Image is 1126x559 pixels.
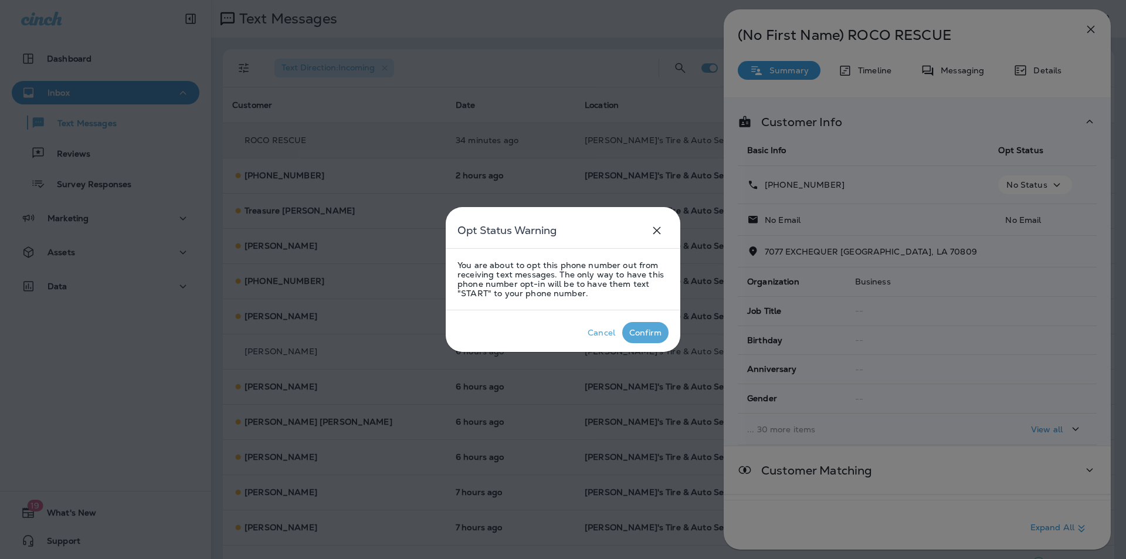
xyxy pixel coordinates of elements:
[457,221,557,240] h5: Opt Status Warning
[645,219,669,242] button: close
[629,328,662,337] div: Confirm
[581,322,622,343] button: Cancel
[457,260,669,298] p: You are about to opt this phone number out from receiving text messages. The only way to have thi...
[588,328,615,337] div: Cancel
[622,322,669,343] button: Confirm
